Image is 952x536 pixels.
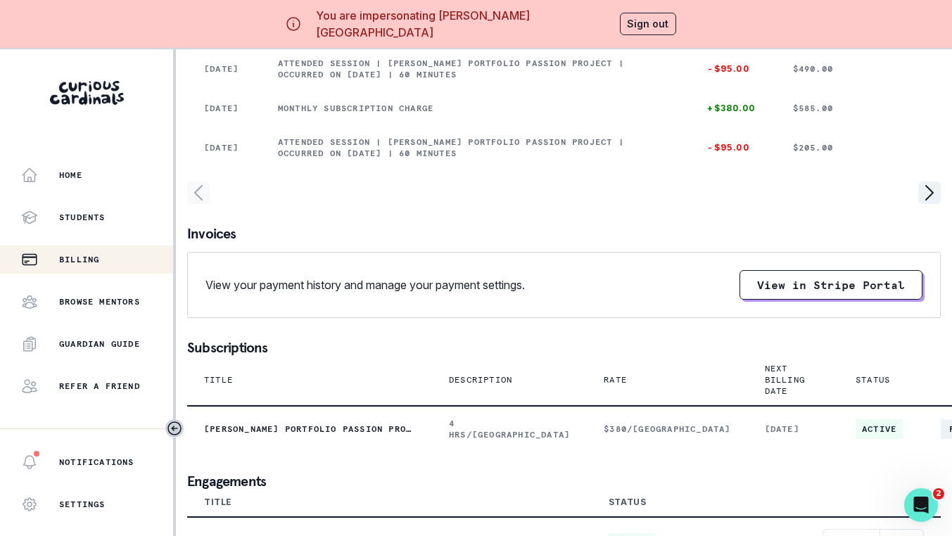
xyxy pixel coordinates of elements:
[204,103,244,114] p: [DATE]
[50,81,124,105] img: Curious Cardinals Logo
[707,63,759,75] p: -$95.00
[204,423,415,435] p: [PERSON_NAME] Portfolio Passion Project
[59,338,140,350] p: Guardian Guide
[205,276,525,293] p: View your payment history and manage your payment settings.
[278,136,674,159] p: Attended session | [PERSON_NAME] Portfolio Passion Project | Occurred on [DATE] | 60 minutes
[933,488,944,499] span: 2
[793,63,924,75] p: $490.00
[187,340,941,355] p: Subscriptions
[278,58,674,80] p: Attended session | [PERSON_NAME] Portfolio Passion Project | Occurred on [DATE] | 60 minutes
[187,181,210,204] svg: page left
[604,374,627,385] p: Rate
[59,499,106,510] p: Settings
[59,212,106,223] p: Students
[449,374,512,385] p: Description
[204,374,233,385] p: Title
[793,103,924,114] p: $585.00
[165,419,184,438] button: Toggle sidebar
[204,63,244,75] p: [DATE]
[740,270,922,300] button: View in Stripe Portal
[449,418,570,440] p: 4 HRS/[GEOGRAPHIC_DATA]
[204,497,232,508] div: Title
[59,254,99,265] p: Billing
[707,103,759,114] p: +$380.00
[204,142,244,153] p: [DATE]
[609,497,647,508] div: Status
[59,381,140,392] p: Refer a friend
[187,226,941,241] p: Invoices
[187,474,941,488] p: Engagements
[59,170,82,181] p: Home
[59,296,140,307] p: Browse Mentors
[765,423,822,435] p: [DATE]
[316,7,614,41] p: You are impersonating [PERSON_NAME][GEOGRAPHIC_DATA]
[620,13,676,35] button: Sign out
[856,374,890,385] p: Status
[707,142,759,153] p: -$95.00
[856,419,903,439] span: ACTIVE
[793,142,924,153] p: $205.00
[604,423,730,435] p: $380/[GEOGRAPHIC_DATA]
[918,181,941,204] svg: page right
[904,488,938,522] iframe: Intercom live chat
[278,103,674,114] p: Monthly subscription charge
[59,457,134,468] p: Notifications
[765,363,805,397] p: Next Billing Date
